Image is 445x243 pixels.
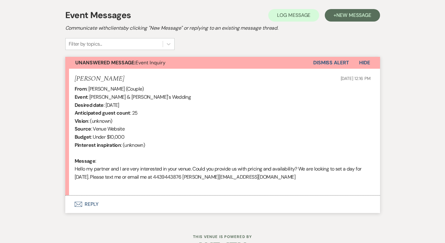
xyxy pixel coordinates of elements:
[359,59,370,66] span: Hide
[341,76,371,81] span: [DATE] 12:16 PM
[75,126,91,132] b: Source
[65,57,313,69] button: Unanswered Message:Event Inquiry
[65,24,380,32] h2: Communicate with clients by clicking "New Message" or replying to an existing message thread.
[75,59,166,66] span: Event Inquiry
[75,86,87,92] b: From
[75,158,96,164] b: Message
[349,57,380,69] button: Hide
[75,85,371,189] div: : [PERSON_NAME] (Couple) : [PERSON_NAME] & [PERSON_NAME]'s Wedding : [DATE] : 25 : (unknown) : Ve...
[75,59,136,66] strong: Unanswered Message:
[75,75,124,83] h5: [PERSON_NAME]
[75,94,88,100] b: Event
[69,40,102,48] div: Filter by topics...
[75,142,121,148] b: Pinterest inspiration
[268,9,319,22] button: Log Message
[75,110,130,116] b: Anticipated guest count
[325,9,380,22] button: +New Message
[277,12,310,18] span: Log Message
[336,12,371,18] span: New Message
[75,102,104,108] b: Desired date
[75,118,88,124] b: Vision
[313,57,349,69] button: Dismiss Alert
[75,134,91,140] b: Budget
[65,196,380,213] button: Reply
[65,9,131,22] h1: Event Messages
